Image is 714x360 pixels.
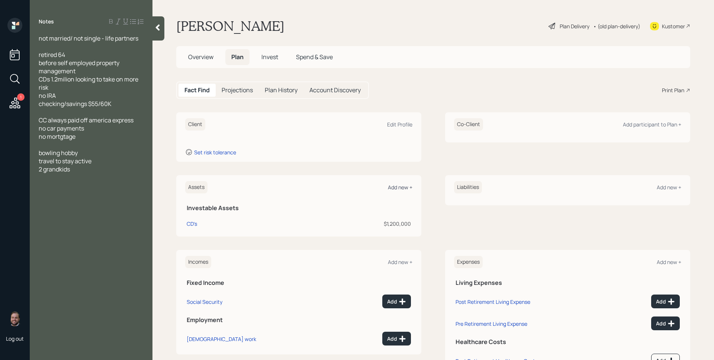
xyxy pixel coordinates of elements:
[454,181,482,193] h6: Liabilities
[382,332,411,345] button: Add
[39,51,139,108] span: retired 64 before self employed property management CDs 1.2milion looking to take on more risk no...
[456,298,530,305] div: Post Retirement Living Expense
[657,258,681,266] div: Add new +
[657,184,681,191] div: Add new +
[187,316,411,324] h5: Employment
[662,22,685,30] div: Kustomer
[265,87,297,94] h5: Plan History
[187,220,197,228] div: CD's
[656,298,675,305] div: Add
[194,149,236,156] div: Set risk tolerance
[6,335,24,342] div: Log out
[454,118,483,131] h6: Co-Client
[382,295,411,308] button: Add
[387,121,412,128] div: Edit Profile
[222,87,253,94] h5: Projections
[17,93,25,101] div: 1
[261,53,278,61] span: Invest
[176,18,284,34] h1: [PERSON_NAME]
[39,18,54,25] label: Notes
[187,279,411,286] h5: Fixed Income
[39,149,91,173] span: bowling hobby travel to stay active 2 grandkids
[387,335,406,343] div: Add
[593,22,640,30] div: • (old plan-delivery)
[656,320,675,327] div: Add
[7,311,22,326] img: james-distasi-headshot.png
[39,116,134,141] span: CC always paid off america express no car payments no mortgtage
[456,279,680,286] h5: Living Expenses
[185,181,208,193] h6: Assets
[662,86,684,94] div: Print Plan
[454,256,483,268] h6: Expenses
[309,87,361,94] h5: Account Discovery
[188,53,213,61] span: Overview
[184,87,210,94] h5: Fact Find
[623,121,681,128] div: Add participant to Plan +
[651,316,680,330] button: Add
[296,53,333,61] span: Spend & Save
[187,205,411,212] h5: Investable Assets
[185,118,205,131] h6: Client
[560,22,589,30] div: Plan Delivery
[187,335,256,343] div: [DEMOGRAPHIC_DATA] work
[388,184,412,191] div: Add new +
[185,256,211,268] h6: Incomes
[231,53,244,61] span: Plan
[651,295,680,308] button: Add
[39,34,138,42] span: not married/ not single - life partners
[456,320,527,327] div: Pre Retirement Living Expense
[387,298,406,305] div: Add
[456,338,680,345] h5: Healthcare Costs
[187,298,222,305] div: Social Security
[388,258,412,266] div: Add new +
[257,220,411,228] div: $1,200,000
